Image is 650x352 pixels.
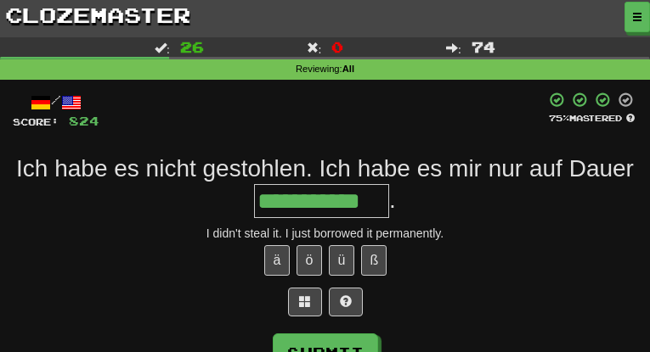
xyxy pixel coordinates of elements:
button: ö [297,245,322,276]
span: . [389,187,396,213]
span: Ich habe es nicht gestohlen. Ich habe es mir nur auf Dauer [16,155,634,182]
span: 824 [69,114,99,128]
span: 0 [331,38,343,55]
div: I didn't steal it. I just borrowed it permanently. [13,225,637,242]
button: ü [329,245,354,276]
button: Switch sentence to multiple choice alt+p [288,288,322,316]
span: : [307,42,322,53]
div: / [13,92,99,113]
span: 74 [472,38,495,55]
span: : [446,42,461,53]
button: ß [361,245,387,276]
button: Single letter hint - you only get 1 per sentence and score half the points! alt+h [329,288,363,316]
button: ä [264,245,290,276]
span: : [155,42,170,53]
span: Score: [13,116,59,127]
div: Mastered [545,112,637,124]
strong: All [342,64,354,74]
span: 75 % [549,113,569,123]
span: 26 [180,38,204,55]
